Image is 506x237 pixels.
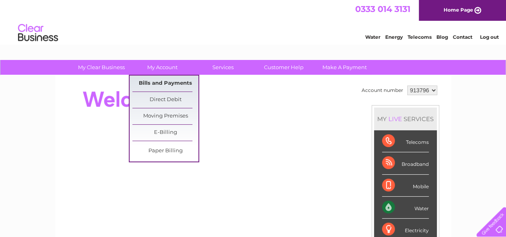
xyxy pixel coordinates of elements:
[132,76,198,92] a: Bills and Payments
[374,108,437,130] div: MY SERVICES
[132,108,198,124] a: Moving Premises
[385,34,403,40] a: Energy
[64,4,442,39] div: Clear Business is a trading name of Verastar Limited (registered in [GEOGRAPHIC_DATA] No. 3667643...
[312,60,378,75] a: Make A Payment
[382,197,429,219] div: Water
[18,21,58,45] img: logo.png
[382,130,429,152] div: Telecoms
[129,60,195,75] a: My Account
[132,143,198,159] a: Paper Billing
[453,34,472,40] a: Contact
[251,60,317,75] a: Customer Help
[382,152,429,174] div: Broadband
[190,60,256,75] a: Services
[132,125,198,141] a: E-Billing
[387,115,404,123] div: LIVE
[382,175,429,197] div: Mobile
[480,34,498,40] a: Log out
[68,60,134,75] a: My Clear Business
[365,34,380,40] a: Water
[436,34,448,40] a: Blog
[355,4,410,14] a: 0333 014 3131
[132,92,198,108] a: Direct Debit
[408,34,432,40] a: Telecoms
[360,84,405,97] td: Account number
